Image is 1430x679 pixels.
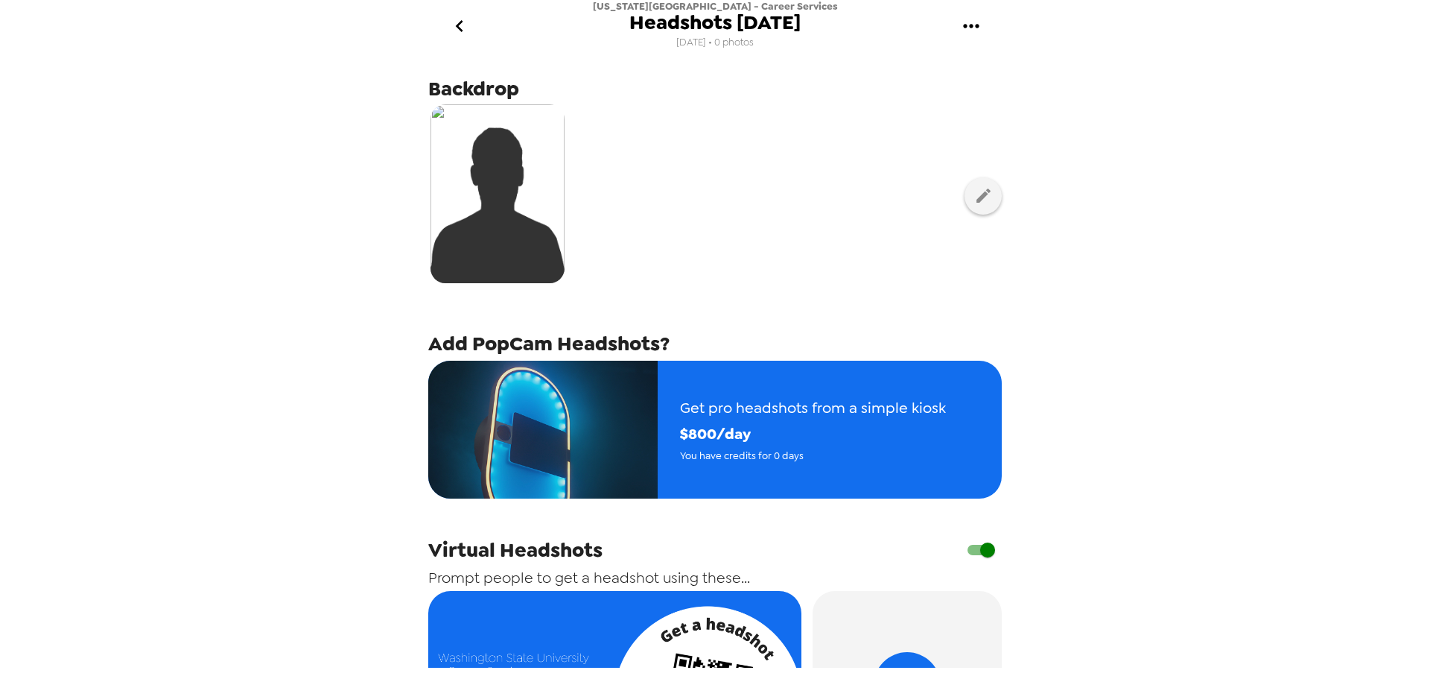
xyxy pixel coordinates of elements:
[680,421,946,447] span: $ 800 /day
[947,2,995,51] button: gallery menu
[435,2,483,51] button: go back
[428,330,670,357] span: Add PopCam Headshots?
[428,568,750,587] span: Prompt people to get a headshot using these...
[428,75,519,102] span: Backdrop
[676,33,754,53] span: [DATE] • 0 photos
[428,361,658,499] img: popcam example
[428,537,603,563] span: Virtual Headshots
[629,13,801,33] span: Headshots [DATE]
[680,395,946,421] span: Get pro headshots from a simple kiosk
[680,447,946,464] span: You have credits for 0 days
[430,104,565,283] img: silhouette
[428,361,1002,499] button: Get pro headshots from a simple kiosk$800/dayYou have credits for 0 days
